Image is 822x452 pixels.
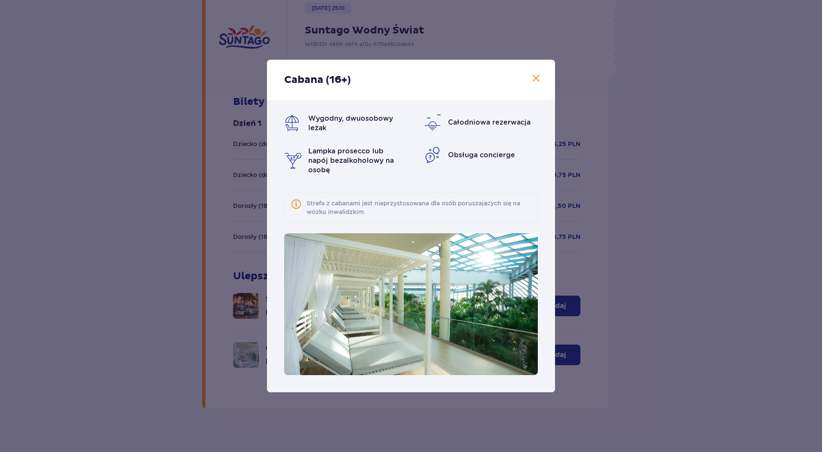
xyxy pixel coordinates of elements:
[448,118,531,126] span: Całodniowa rezerwacja
[448,151,515,159] span: Obsługa concierge
[284,152,301,169] img: exotic drink icon
[284,115,301,132] img: sunbed icon
[284,73,351,86] p: Cabana (16+)
[424,114,441,131] img: sunset landscape icon
[308,114,393,132] span: Wygodny, dwuosobowy leżak
[308,147,394,174] span: Lampka prosecco lub napój bezalkoholowy na osobę
[307,199,531,216] div: Strefa z cabanami jest nieprzystosowana dla osób poruszających się na wózku inwalidzkim.
[424,147,441,164] img: concierge icon
[284,233,538,376] img: Private cabana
